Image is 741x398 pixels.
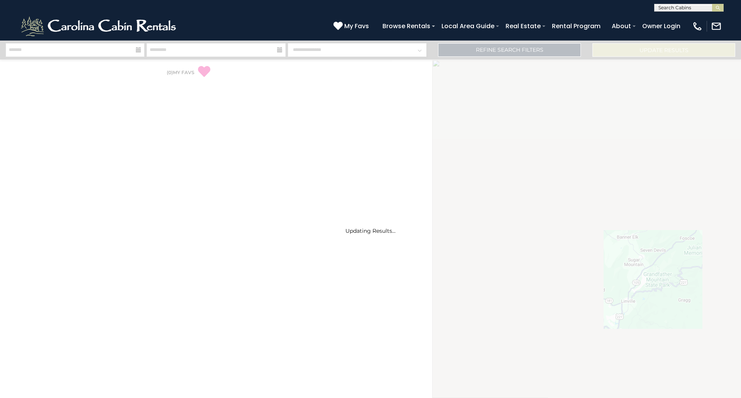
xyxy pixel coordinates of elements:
[608,19,635,33] a: About
[638,19,684,33] a: Owner Login
[502,19,545,33] a: Real Estate
[548,19,604,33] a: Rental Program
[379,19,434,33] a: Browse Rentals
[692,21,703,32] img: phone-regular-white.png
[19,15,179,38] img: White-1-2.png
[344,21,369,31] span: My Favs
[711,21,722,32] img: mail-regular-white.png
[438,19,498,33] a: Local Area Guide
[333,21,371,31] a: My Favs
